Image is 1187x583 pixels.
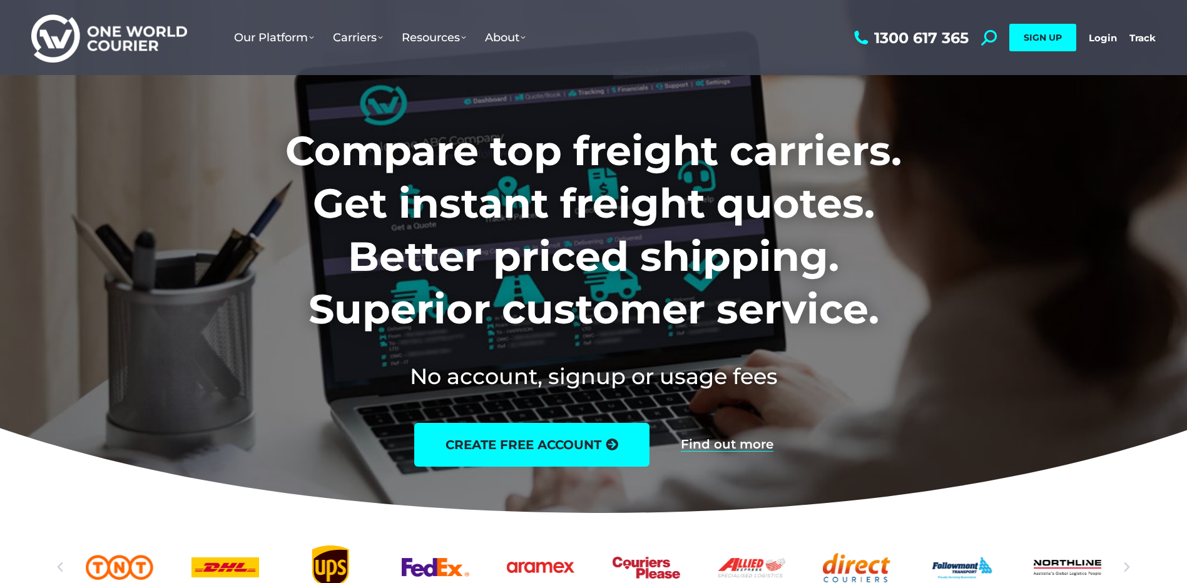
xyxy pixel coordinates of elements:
a: About [476,18,535,57]
a: Our Platform [225,18,323,57]
a: Carriers [323,18,392,57]
span: SIGN UP [1024,32,1062,43]
a: SIGN UP [1009,24,1076,51]
a: Resources [392,18,476,57]
a: Track [1129,32,1156,44]
h2: No account, signup or usage fees [203,361,984,392]
h1: Compare top freight carriers. Get instant freight quotes. Better priced shipping. Superior custom... [203,124,984,336]
a: Login [1089,32,1117,44]
span: Carriers [333,31,383,44]
a: 1300 617 365 [851,30,969,46]
a: create free account [414,423,650,467]
a: Find out more [681,438,773,452]
span: Our Platform [234,31,314,44]
img: One World Courier [31,13,187,63]
span: About [485,31,526,44]
span: Resources [402,31,466,44]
